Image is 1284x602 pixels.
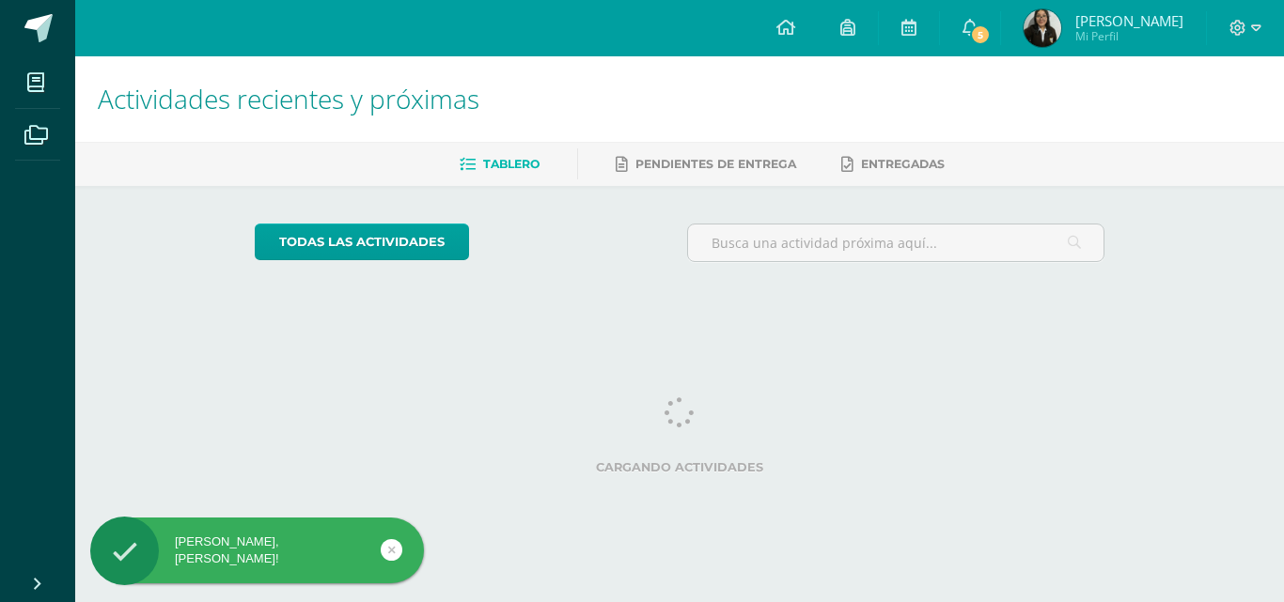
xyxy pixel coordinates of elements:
[1075,28,1183,44] span: Mi Perfil
[1024,9,1061,47] img: e1bcce643752346bf5c8ff471e826b23.png
[861,157,945,171] span: Entregadas
[688,224,1104,261] input: Busca una actividad próxima aquí...
[255,460,1105,474] label: Cargando actividades
[483,157,540,171] span: Tablero
[255,224,469,260] a: todas las Actividades
[1075,11,1183,30] span: [PERSON_NAME]
[841,149,945,179] a: Entregadas
[90,533,424,567] div: [PERSON_NAME], [PERSON_NAME]!
[616,149,796,179] a: Pendientes de entrega
[635,157,796,171] span: Pendientes de entrega
[460,149,540,179] a: Tablero
[98,81,479,116] span: Actividades recientes y próximas
[970,24,991,45] span: 5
